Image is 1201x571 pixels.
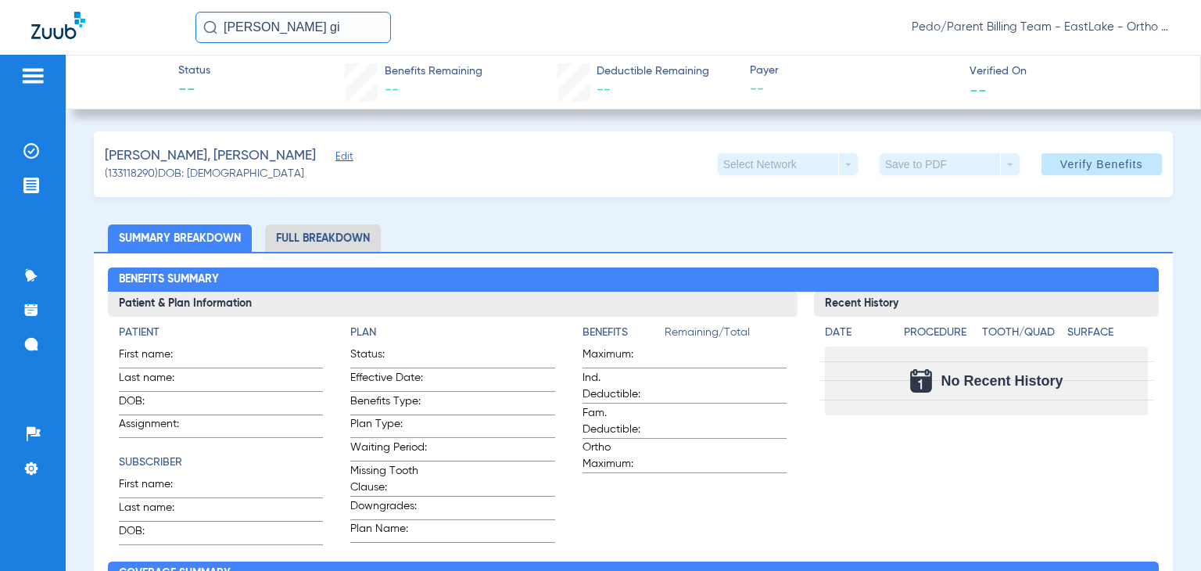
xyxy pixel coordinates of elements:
[970,63,1175,80] span: Verified On
[583,440,659,472] span: Ortho Maximum:
[982,325,1063,341] h4: Tooth/Quad
[1123,496,1201,571] iframe: Chat Widget
[350,521,427,542] span: Plan Name:
[105,166,304,182] span: (133118290) DOB: [DEMOGRAPHIC_DATA]
[350,347,427,368] span: Status:
[825,325,891,347] app-breakdown-title: Date
[750,63,955,79] span: Payer
[335,151,350,166] span: Edit
[350,325,554,341] h4: Plan
[350,393,427,415] span: Benefits Type:
[178,80,210,102] span: --
[119,416,195,437] span: Assignment:
[119,454,323,471] h4: Subscriber
[350,463,427,496] span: Missing Tooth Clause:
[982,325,1063,347] app-breakdown-title: Tooth/Quad
[583,370,659,403] span: Ind. Deductible:
[1067,325,1148,341] h4: Surface
[904,325,977,341] h4: Procedure
[583,325,665,341] h4: Benefits
[119,370,195,391] span: Last name:
[105,146,316,166] span: [PERSON_NAME], [PERSON_NAME]
[970,81,987,98] span: --
[119,393,195,415] span: DOB:
[1060,158,1143,171] span: Verify Benefits
[583,325,665,347] app-breakdown-title: Benefits
[20,66,45,85] img: hamburger-icon
[941,373,1063,389] span: No Recent History
[665,325,787,347] span: Remaining/Total
[178,63,210,79] span: Status
[265,224,381,252] li: Full Breakdown
[350,370,427,391] span: Effective Date:
[814,292,1159,317] h3: Recent History
[31,12,85,39] img: Zuub Logo
[350,440,427,461] span: Waiting Period:
[119,347,195,368] span: First name:
[119,523,195,544] span: DOB:
[119,500,195,521] span: Last name:
[597,83,611,97] span: --
[195,12,391,43] input: Search for patients
[350,498,427,519] span: Downgrades:
[912,20,1170,35] span: Pedo/Parent Billing Team - EastLake - Ortho | The Super Dentists
[910,369,932,393] img: Calendar
[119,476,195,497] span: First name:
[1041,153,1162,175] button: Verify Benefits
[750,80,955,99] span: --
[108,292,798,317] h3: Patient & Plan Information
[825,325,891,341] h4: Date
[108,224,252,252] li: Summary Breakdown
[904,325,977,347] app-breakdown-title: Procedure
[350,416,427,437] span: Plan Type:
[203,20,217,34] img: Search Icon
[583,347,659,368] span: Maximum:
[108,268,1159,293] h2: Benefits Summary
[583,405,659,438] span: Fam. Deductible:
[119,325,323,341] h4: Patient
[385,63,482,80] span: Benefits Remaining
[597,63,709,80] span: Deductible Remaining
[385,83,399,97] span: --
[1067,325,1148,347] app-breakdown-title: Surface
